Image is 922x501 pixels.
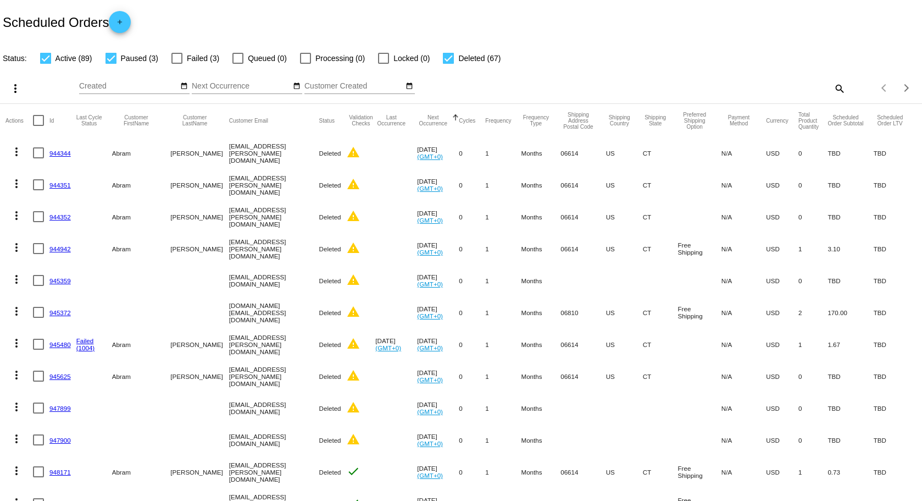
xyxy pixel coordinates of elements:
mat-cell: [DATE] [417,296,459,328]
mat-cell: [EMAIL_ADDRESS][PERSON_NAME][DOMAIN_NAME] [229,169,319,201]
mat-cell: [PERSON_NAME] [170,360,229,392]
mat-cell: [DATE] [417,233,459,265]
mat-cell: TBD [874,328,917,360]
mat-cell: [DATE] [417,169,459,201]
mat-cell: TBD [827,137,873,169]
button: Change sorting for PaymentMethod.Type [721,114,756,126]
mat-cell: 0 [459,328,485,360]
a: 944344 [49,150,71,157]
mat-icon: date_range [406,82,413,91]
mat-icon: warning [347,178,360,191]
button: Change sorting for LastOccurrenceUtc [375,114,407,126]
mat-cell: TBD [827,201,873,233]
mat-cell: [DOMAIN_NAME][EMAIL_ADDRESS][DOMAIN_NAME] [229,296,319,328]
input: Created [79,82,178,91]
mat-cell: 1 [485,265,521,296]
mat-cell: Months [521,296,560,328]
mat-cell: US [606,456,643,488]
mat-cell: 0 [798,424,828,456]
mat-cell: 0 [798,360,828,392]
mat-cell: US [606,296,643,328]
mat-cell: [PERSON_NAME] [170,233,229,265]
a: 945480 [49,341,71,348]
span: Deleted [319,405,341,412]
mat-cell: US [606,360,643,392]
mat-cell: 0 [459,456,485,488]
mat-icon: more_vert [9,82,22,95]
span: Active (89) [55,52,92,65]
button: Change sorting for FrequencyType [521,114,551,126]
button: Change sorting for ShippingCountry [606,114,633,126]
mat-cell: [DATE] [417,424,459,456]
mat-icon: warning [347,305,360,318]
mat-cell: CT [643,360,678,392]
mat-cell: [PERSON_NAME] [170,456,229,488]
mat-cell: 1 [485,456,521,488]
mat-icon: warning [347,210,360,223]
mat-cell: [PERSON_NAME] [170,201,229,233]
mat-cell: TBD [827,424,873,456]
mat-cell: CT [643,328,678,360]
mat-cell: USD [766,328,798,360]
button: Change sorting for Status [319,117,335,124]
button: Change sorting for CustomerFirstName [112,114,161,126]
mat-icon: date_range [293,82,301,91]
a: (GMT+0) [417,249,443,256]
mat-cell: [EMAIL_ADDRESS][DOMAIN_NAME] [229,265,319,296]
mat-cell: 0 [459,392,485,424]
mat-cell: N/A [721,169,766,201]
mat-icon: more_vert [10,400,23,414]
mat-cell: USD [766,360,798,392]
mat-cell: [PERSON_NAME] [170,137,229,169]
mat-cell: CT [643,137,678,169]
mat-cell: Months [521,360,560,392]
mat-cell: CT [643,456,678,488]
mat-cell: [DATE] [417,201,459,233]
mat-cell: Abram [112,233,171,265]
mat-icon: more_vert [10,464,23,477]
mat-cell: N/A [721,265,766,296]
mat-cell: 06614 [560,137,606,169]
a: 944942 [49,245,71,252]
h2: Scheduled Orders [3,11,131,33]
mat-cell: Months [521,328,560,360]
mat-cell: 1 [798,328,828,360]
mat-cell: USD [766,392,798,424]
a: (GMT+0) [417,280,443,288]
span: Deleted (67) [458,52,501,65]
mat-cell: Months [521,233,560,265]
mat-cell: 06614 [560,456,606,488]
span: Deleted [319,341,341,348]
mat-cell: US [606,328,643,360]
mat-cell: 0 [798,201,828,233]
a: 945359 [49,277,71,284]
mat-cell: 1 [485,424,521,456]
mat-cell: 170.00 [827,296,873,328]
mat-cell: Free Shipping [678,296,721,328]
mat-header-cell: Validation Checks [347,104,376,137]
mat-icon: more_vert [10,145,23,158]
button: Change sorting for LastProcessingCycleId [76,114,102,126]
mat-cell: 0 [459,360,485,392]
mat-cell: Months [521,424,560,456]
mat-cell: Months [521,169,560,201]
mat-cell: 0 [459,265,485,296]
a: 944351 [49,181,71,189]
mat-cell: 1 [485,201,521,233]
mat-cell: N/A [721,456,766,488]
mat-header-cell: Total Product Quantity [798,104,828,137]
a: (GMT+0) [375,344,401,351]
mat-cell: 0 [798,265,828,296]
span: Deleted [319,213,341,221]
mat-cell: CT [643,233,678,265]
mat-cell: 0.73 [827,456,873,488]
mat-cell: [EMAIL_ADDRESS][DOMAIN_NAME] [229,392,319,424]
mat-cell: 1 [485,137,521,169]
span: Deleted [319,277,341,284]
mat-cell: [DATE] [417,360,459,392]
a: (GMT+0) [417,153,443,160]
mat-cell: TBD [827,169,873,201]
a: (GMT+0) [417,185,443,192]
mat-cell: TBD [874,137,917,169]
mat-cell: 06614 [560,201,606,233]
